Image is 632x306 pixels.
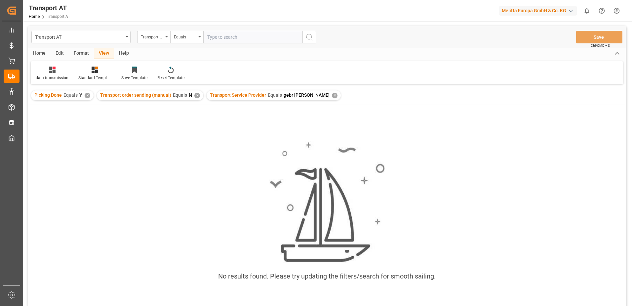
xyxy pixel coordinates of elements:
[94,48,114,59] div: View
[210,92,266,98] span: Transport Service Provider
[594,3,609,18] button: Help Center
[85,93,90,98] div: ✕
[121,75,147,81] div: Save Template
[302,31,316,43] button: search button
[157,75,184,81] div: Reset Template
[268,92,282,98] span: Equals
[69,48,94,59] div: Format
[35,32,123,41] div: Transport AT
[63,92,78,98] span: Equals
[34,92,62,98] span: Picking Done
[114,48,134,59] div: Help
[203,31,302,43] input: Type to search
[141,32,163,40] div: Transport Service Provider
[284,92,330,98] span: gebr [PERSON_NAME]
[499,4,579,17] button: Melitta Europa GmbH & Co. KG
[51,48,69,59] div: Edit
[79,92,82,98] span: Y
[78,75,111,81] div: Standard Templates
[29,3,70,13] div: Transport AT
[189,92,192,98] span: N
[31,31,131,43] button: open menu
[29,14,40,19] a: Home
[174,32,196,40] div: Equals
[173,92,187,98] span: Equals
[579,3,594,18] button: show 0 new notifications
[576,31,622,43] button: Save
[332,93,337,98] div: ✕
[269,141,385,264] img: smooth_sailing.jpeg
[28,48,51,59] div: Home
[591,43,610,48] span: Ctrl/CMD + S
[218,271,436,281] div: No results found. Please try updating the filters/search for smooth sailing.
[137,31,170,43] button: open menu
[194,93,200,98] div: ✕
[170,31,203,43] button: open menu
[100,92,171,98] span: Transport order sending (manual)
[499,6,577,16] div: Melitta Europa GmbH & Co. KG
[36,75,68,81] div: data transmission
